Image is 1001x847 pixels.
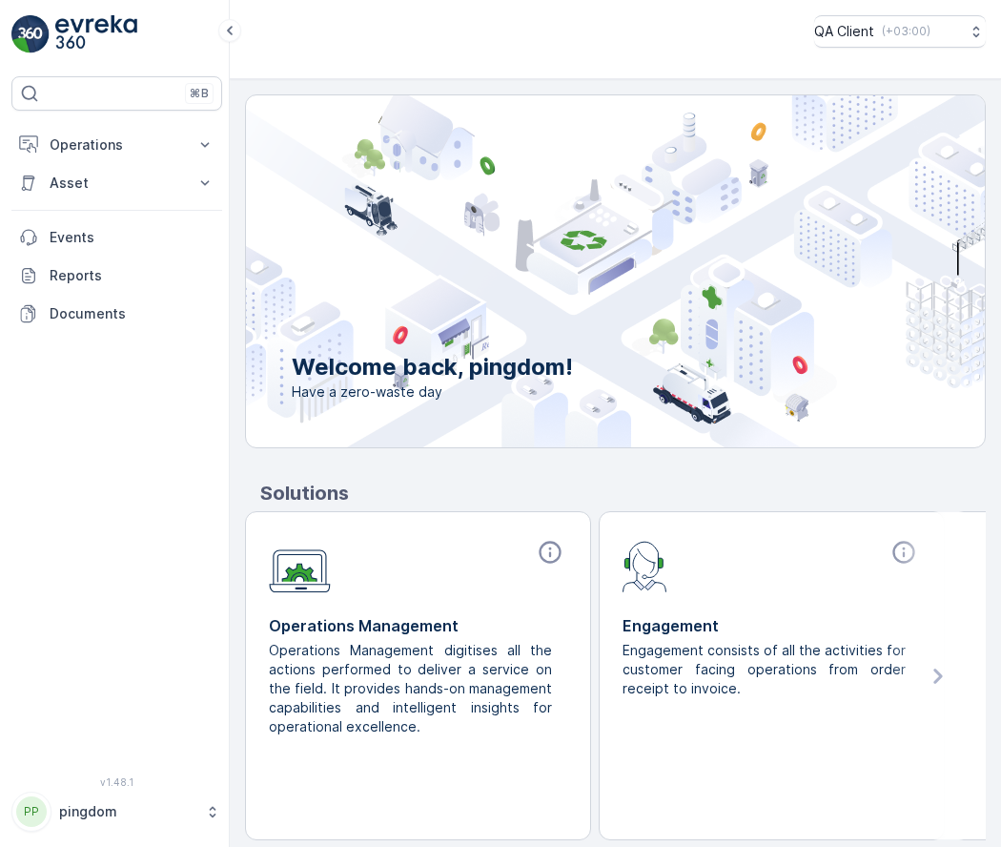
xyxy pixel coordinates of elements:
p: ⌘B [190,86,209,101]
p: Welcome back, pingdom! [292,352,573,382]
p: Events [50,228,214,247]
img: city illustration [160,95,985,447]
span: Have a zero-waste day [292,382,573,402]
p: QA Client [814,22,874,41]
img: module-icon [269,539,331,593]
p: Engagement [623,614,921,637]
span: v 1.48.1 [11,776,222,788]
p: Asset [50,174,184,193]
a: Reports [11,257,222,295]
p: pingdom [59,802,195,821]
p: Operations [50,135,184,155]
button: QA Client(+03:00) [814,15,986,48]
button: Asset [11,164,222,202]
img: module-icon [623,539,667,592]
button: PPpingdom [11,792,222,832]
p: ( +03:00 ) [882,24,930,39]
div: PP [16,796,47,827]
img: logo_light-DOdMpM7g.png [55,15,137,53]
p: Operations Management digitises all the actions performed to deliver a service on the field. It p... [269,641,552,736]
p: Reports [50,266,214,285]
p: Engagement consists of all the activities for customer facing operations from order receipt to in... [623,641,906,698]
a: Events [11,218,222,257]
p: Documents [50,304,214,323]
p: Operations Management [269,614,567,637]
button: Operations [11,126,222,164]
img: logo [11,15,50,53]
a: Documents [11,295,222,333]
p: Solutions [260,479,986,507]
